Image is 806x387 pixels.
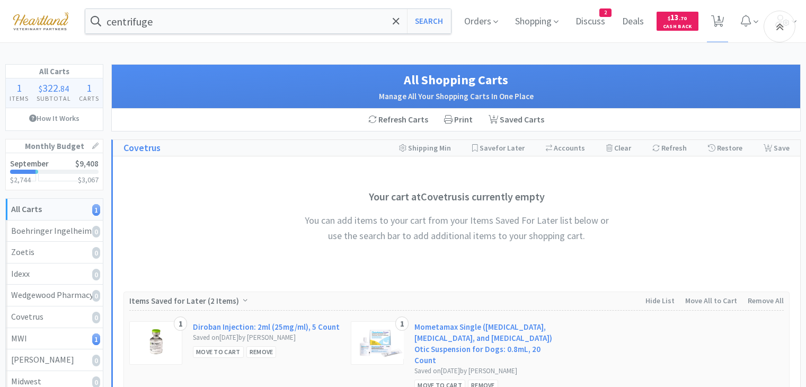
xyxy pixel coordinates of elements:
[92,247,100,259] i: 0
[6,263,103,285] a: Idexx0
[78,176,99,183] h3: $
[399,140,451,156] div: Shipping Min
[395,316,409,331] div: 1
[92,355,100,366] i: 0
[770,351,795,376] iframe: Intercom live chat
[707,18,729,28] a: 1
[11,288,98,302] div: Wedgewood Pharmacy
[11,224,98,238] div: Boehringer Ingelheim
[42,81,58,94] span: 322
[6,328,103,350] a: MWI1
[618,17,648,27] a: Deals
[92,290,100,302] i: 0
[668,15,670,22] span: $
[685,296,737,305] span: Move All to Cart
[546,140,585,156] div: Accounts
[10,175,31,184] span: $2,744
[645,296,675,305] span: Hide List
[16,81,22,94] span: 1
[480,143,525,153] span: Save for Later
[414,321,562,366] a: Mometamax Single ([MEDICAL_DATA], [MEDICAL_DATA], and [MEDICAL_DATA]) Otic Suspension for Dogs: 0...
[6,65,103,78] h1: All Carts
[6,93,33,103] h4: Items
[193,321,340,332] a: Diroban Injection: 2ml (25mg/ml), 5 Count
[6,139,103,153] h1: Monthly Budget
[92,312,100,323] i: 0
[6,306,103,328] a: Covetrus0
[6,349,103,371] a: [PERSON_NAME]0
[85,9,451,33] input: Search by item, sku, manufacturer, ingredient, size...
[679,15,687,22] span: . 70
[92,226,100,238] i: 0
[748,296,784,305] span: Remove All
[414,366,562,377] div: Saved on [DATE] by [PERSON_NAME]
[174,316,187,331] div: 1
[86,81,92,94] span: 1
[6,199,103,221] a: All Carts1
[606,140,631,156] div: Clear
[11,204,42,214] strong: All Carts
[129,296,242,306] span: Items Saved for Later ( )
[357,327,403,359] img: 0356baedf8074f03983395aba287eb73_802180.png
[481,109,552,131] a: Saved Carts
[246,346,277,357] div: Remove
[663,24,692,31] span: Cash Back
[600,9,611,16] span: 2
[298,213,616,244] h4: You can add items to your cart from your Items Saved For Later list below or use the search bar t...
[11,353,98,367] div: [PERSON_NAME]
[33,93,75,103] h4: Subtotal
[123,140,161,156] a: Covetrus
[210,296,236,306] span: 2 Items
[11,332,98,346] div: MWI
[6,108,103,128] a: How It Works
[10,160,49,168] h2: September
[708,140,742,156] div: Restore
[92,269,100,280] i: 0
[436,109,481,131] div: Print
[668,12,687,22] span: 13
[75,159,99,169] span: $9,408
[6,153,103,190] a: September$9,408$2,744$3,067
[92,333,100,345] i: 1
[92,204,100,216] i: 1
[122,90,790,103] h2: Manage All Your Shopping Carts In One Place
[11,245,98,259] div: Zoetis
[6,285,103,306] a: Wedgewood Pharmacy0
[193,332,340,344] div: Saved on [DATE] by [PERSON_NAME]
[571,17,609,27] a: Discuss2
[657,7,698,36] a: $13.70Cash Back
[298,188,616,205] h3: Your cart at Covetrus is currently empty
[193,346,244,357] div: Move to Cart
[5,6,76,36] img: cad7bdf275c640399d9c6e0c56f98fd2_10.png
[75,93,103,103] h4: Carts
[33,83,75,93] div: .
[60,83,69,94] span: 84
[122,70,790,90] h1: All Shopping Carts
[6,221,103,242] a: Boehringer Ingelheim0
[11,267,98,281] div: Idexx
[407,9,451,33] button: Search
[360,109,436,131] div: Refresh Carts
[6,242,103,263] a: Zoetis0
[39,83,42,94] span: $
[82,175,99,184] span: 3,067
[652,140,687,156] div: Refresh
[138,327,174,359] img: ecededaeb96147ac8600fe4ff1c36ebc_211638.png
[11,310,98,324] div: Covetrus
[764,140,790,156] div: Save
